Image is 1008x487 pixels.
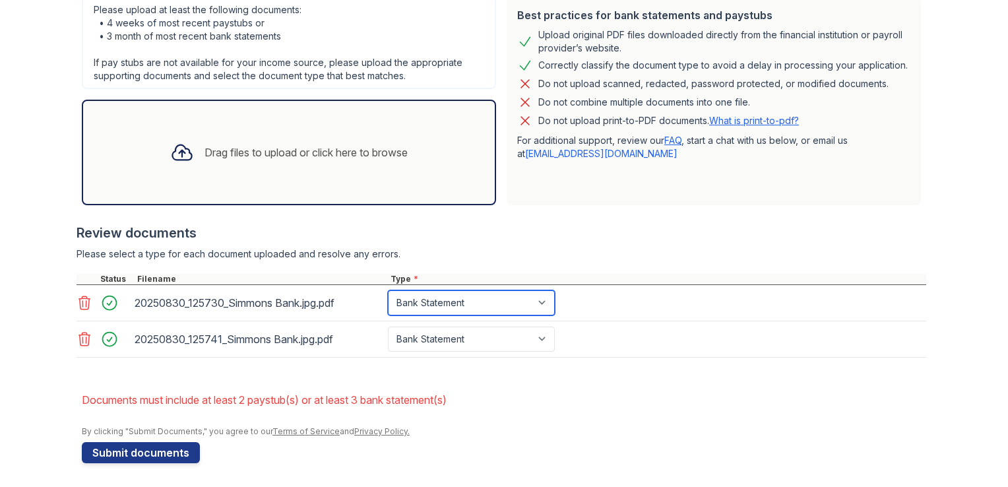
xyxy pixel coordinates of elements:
[205,145,408,160] div: Drag files to upload or click here to browse
[517,7,910,23] div: Best practices for bank statements and paystubs
[709,115,799,126] a: What is print-to-pdf?
[538,114,799,127] p: Do not upload print-to-PDF documents.
[82,426,926,437] div: By clicking "Submit Documents," you agree to our and
[525,148,677,159] a: [EMAIL_ADDRESS][DOMAIN_NAME]
[538,28,910,55] div: Upload original PDF files downloaded directly from the financial institution or payroll provider’...
[135,274,388,284] div: Filename
[135,329,383,350] div: 20250830_125741_Simmons Bank.jpg.pdf
[538,76,889,92] div: Do not upload scanned, redacted, password protected, or modified documents.
[388,274,926,284] div: Type
[538,94,750,110] div: Do not combine multiple documents into one file.
[82,387,926,413] li: Documents must include at least 2 paystub(s) or at least 3 bank statement(s)
[272,426,340,436] a: Terms of Service
[664,135,681,146] a: FAQ
[538,57,908,73] div: Correctly classify the document type to avoid a delay in processing your application.
[98,274,135,284] div: Status
[517,134,910,160] p: For additional support, review our , start a chat with us below, or email us at
[354,426,410,436] a: Privacy Policy.
[77,224,926,242] div: Review documents
[82,442,200,463] button: Submit documents
[77,247,926,261] div: Please select a type for each document uploaded and resolve any errors.
[135,292,383,313] div: 20250830_125730_Simmons Bank.jpg.pdf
